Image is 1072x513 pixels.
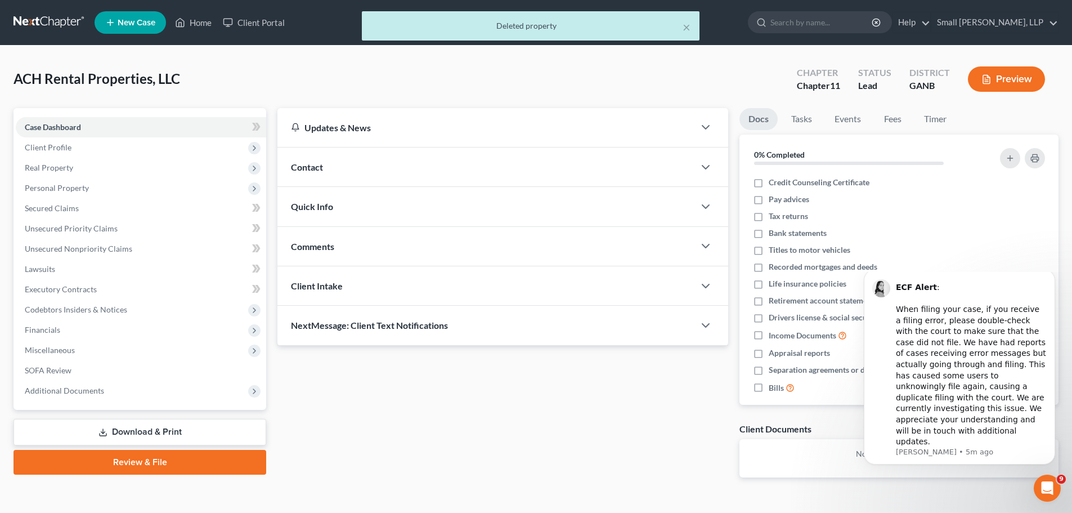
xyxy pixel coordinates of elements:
[25,142,71,152] span: Client Profile
[858,66,891,79] div: Status
[49,5,200,173] div: Message content
[291,280,343,291] span: Client Intake
[874,108,910,130] a: Fees
[769,364,928,376] span: Separation agreements or decrees of divorces
[739,108,778,130] a: Docs
[14,70,180,87] span: ACH Rental Properties, LLC
[769,227,827,239] span: Bank statements
[25,305,127,314] span: Codebtors Insiders & Notices
[25,183,89,193] span: Personal Property
[25,284,97,294] span: Executory Contracts
[769,194,809,205] span: Pay advices
[25,386,104,395] span: Additional Documents
[1057,475,1066,484] span: 9
[769,312,897,323] span: Drivers license & social security card
[25,345,75,355] span: Miscellaneous
[769,330,836,341] span: Income Documents
[847,272,1072,483] iframe: Intercom notifications message
[16,117,266,137] a: Case Dashboard
[769,295,878,306] span: Retirement account statements
[1034,475,1061,502] iframe: Intercom live chat
[49,10,200,176] div: : ​ When filing your case, if you receive a filing error, please double-check with the court to m...
[25,224,118,233] span: Unsecured Priority Claims
[25,325,60,334] span: Financials
[683,20,690,34] button: ×
[291,122,681,133] div: Updates & News
[291,320,448,331] span: NextMessage: Client Text Notifications
[371,20,690,32] div: Deleted property
[769,244,850,256] span: Titles to motor vehicles
[25,7,43,25] img: Profile image for Lindsey
[14,450,266,475] a: Review & File
[769,278,846,289] span: Life insurance policies
[915,108,956,130] a: Timer
[909,66,950,79] div: District
[291,201,333,212] span: Quick Info
[16,259,266,279] a: Lawsuits
[830,80,840,91] span: 11
[49,175,200,185] p: Message from Lindsey, sent 5m ago
[25,122,81,132] span: Case Dashboard
[769,347,830,359] span: Appraisal reports
[968,66,1045,92] button: Preview
[909,79,950,92] div: GANB
[16,360,266,381] a: SOFA Review
[748,448,1049,460] p: No client documents yet.
[16,218,266,239] a: Unsecured Priority Claims
[769,382,784,394] span: Bills
[25,244,132,253] span: Unsecured Nonpriority Claims
[16,198,266,218] a: Secured Claims
[25,203,79,213] span: Secured Claims
[782,108,821,130] a: Tasks
[291,162,323,172] span: Contact
[797,66,840,79] div: Chapter
[769,211,808,222] span: Tax returns
[769,177,869,188] span: Credit Counseling Certificate
[14,419,266,445] a: Download & Print
[49,11,90,20] b: ECF Alert
[858,79,891,92] div: Lead
[291,241,334,252] span: Comments
[739,423,811,435] div: Client Documents
[25,365,71,375] span: SOFA Review
[797,79,840,92] div: Chapter
[754,150,805,159] strong: 0% Completed
[16,279,266,300] a: Executory Contracts
[25,163,73,172] span: Real Property
[25,264,55,274] span: Lawsuits
[769,261,877,273] span: Recorded mortgages and deeds
[826,108,870,130] a: Events
[16,239,266,259] a: Unsecured Nonpriority Claims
